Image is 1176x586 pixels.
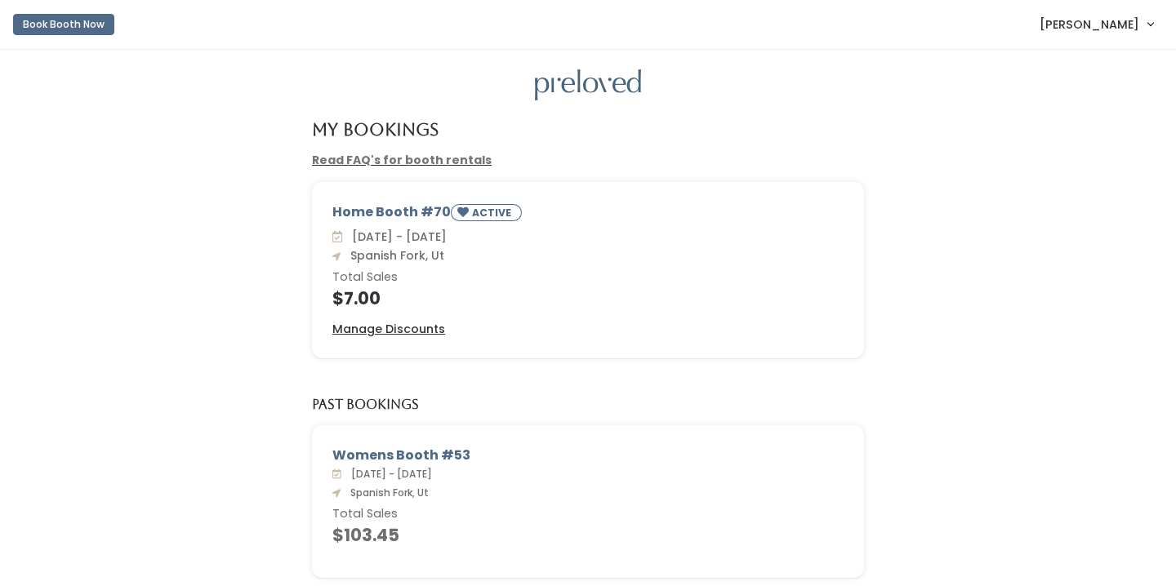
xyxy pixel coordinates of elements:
a: Manage Discounts [332,321,445,338]
span: [PERSON_NAME] [1040,16,1139,33]
small: ACTIVE [472,206,514,220]
span: [DATE] - [DATE] [345,467,432,481]
span: [DATE] - [DATE] [345,229,447,245]
a: Read FAQ's for booth rentals [312,152,492,168]
div: Womens Booth #53 [332,446,844,465]
button: Book Booth Now [13,14,114,35]
u: Manage Discounts [332,321,445,337]
span: Spanish Fork, Ut [344,247,444,264]
h6: Total Sales [332,508,844,521]
a: Book Booth Now [13,7,114,42]
span: Spanish Fork, Ut [344,486,429,499]
img: preloved logo [535,69,641,101]
a: [PERSON_NAME] [1023,7,1169,42]
div: Home Booth #70 [332,202,844,228]
h4: My Bookings [312,120,439,139]
h5: Past Bookings [312,397,419,412]
h6: Total Sales [332,271,844,284]
h4: $103.45 [332,526,844,544]
h4: $7.00 [332,289,844,308]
